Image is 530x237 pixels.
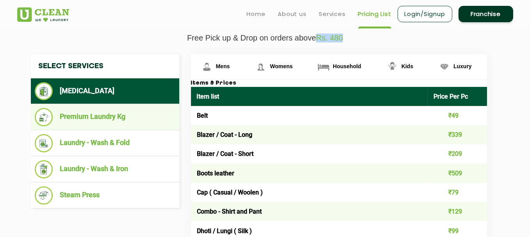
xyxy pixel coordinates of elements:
[31,54,179,78] h4: Select Services
[319,9,346,19] a: Services
[200,60,214,74] img: Mens
[453,63,472,69] span: Luxury
[35,160,53,179] img: Laundry - Wash & Iron
[191,144,428,163] td: Blazer / Coat - Short
[428,202,487,221] td: ₹129
[428,87,487,106] th: Price Per Pc
[35,108,53,126] img: Premium Laundry Kg
[402,63,413,69] span: Kids
[35,82,175,100] li: [MEDICAL_DATA]
[459,6,513,22] a: Franchise
[428,106,487,125] td: ₹49
[428,183,487,202] td: ₹79
[35,82,53,100] img: Dry Cleaning
[17,7,69,22] img: UClean Laundry and Dry Cleaning
[247,9,266,19] a: Home
[428,125,487,144] td: ₹339
[191,106,428,125] td: Belt
[191,164,428,183] td: Boots leather
[317,60,330,74] img: Household
[191,125,428,144] td: Blazer / Coat - Long
[35,186,175,205] li: Steam Press
[333,63,361,69] span: Household
[191,202,428,221] td: Combo - Shirt and Pant
[316,34,343,42] span: Rs. 480
[437,60,451,74] img: Luxury
[191,87,428,106] th: Item list
[191,80,487,87] h3: Items & Prices
[35,134,175,152] li: Laundry - Wash & Fold
[385,60,399,74] img: Kids
[254,60,268,74] img: Womens
[270,63,293,69] span: Womens
[17,34,513,42] p: Free Pick up & Drop on orders above
[35,134,53,152] img: Laundry - Wash & Fold
[278,9,307,19] a: About us
[358,9,391,19] a: Pricing List
[216,63,230,69] span: Mens
[428,164,487,183] td: ₹509
[35,160,175,179] li: Laundry - Wash & Iron
[398,6,452,22] a: Login/Signup
[35,186,53,205] img: Steam Press
[428,144,487,163] td: ₹209
[191,183,428,202] td: Cap ( Casual / Woolen )
[35,108,175,126] li: Premium Laundry Kg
